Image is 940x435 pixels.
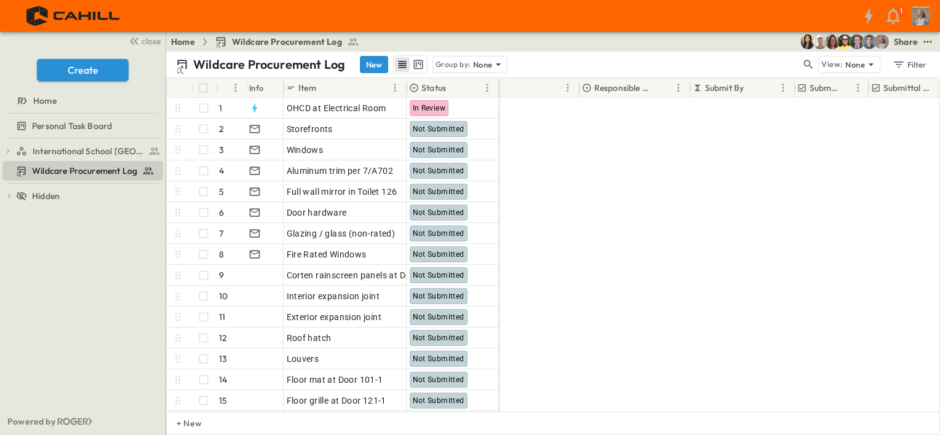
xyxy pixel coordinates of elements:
a: Wildcare Procurement Log [2,162,161,179]
span: Door hardware [287,206,347,219]
a: Home [171,36,195,48]
p: 9 [219,269,224,281]
a: Wildcare Procurement Log [215,36,359,48]
p: Wildcare Procurement Log [193,56,345,73]
p: 1 [219,102,222,114]
p: None [845,58,865,71]
p: Submitted? [810,82,838,94]
button: Create [37,59,129,81]
button: Sort [658,81,671,95]
button: test [920,34,935,49]
img: Hunter Mahan (hmahan@cahill-sf.com) [813,34,827,49]
button: Menu [776,80,791,95]
div: Wildcare Procurement Logtest [2,161,163,181]
span: close [141,35,161,47]
button: Sort [221,81,234,95]
p: Responsible Contractor [594,82,655,94]
p: 8 [219,248,224,261]
a: International School San Francisco [16,143,161,160]
span: Windows [287,144,324,156]
span: Not Submitted [413,334,464,342]
button: kanban view [410,57,426,72]
button: Sort [448,81,462,95]
button: Sort [498,81,511,95]
img: Will Nethercutt (wnethercutt@cahill-sf.com) [862,34,877,49]
p: Submit By [705,82,744,94]
span: Not Submitted [413,229,464,238]
p: 11 [219,311,225,323]
button: Menu [671,80,686,95]
span: Not Submitted [413,187,464,196]
span: OHCD at Electrical Room [287,102,386,114]
a: Personal Task Board [2,117,161,135]
span: Not Submitted [413,146,464,154]
p: 15 [219,394,227,407]
span: Home [33,95,57,107]
p: 2 [219,123,224,135]
div: # [216,78,247,98]
p: + New [177,417,184,429]
p: Status [421,82,446,94]
nav: breadcrumbs [171,36,367,48]
span: Not Submitted [413,355,464,363]
p: View: [821,58,843,71]
p: 6 [219,206,224,219]
span: Not Submitted [413,167,464,175]
span: Not Submitted [413,313,464,321]
span: Fire Rated Windows [287,248,367,261]
p: 1 [900,6,902,16]
span: Storefronts [287,123,333,135]
span: Roof hatch [287,332,332,344]
span: Full wall mirror in Toilet 126 [287,186,397,198]
span: Wildcare Procurement Log [232,36,342,48]
span: Not Submitted [413,292,464,300]
span: Louvers [287,353,319,365]
button: close [124,32,163,49]
span: Glazing / glass (non-rated) [287,227,396,240]
span: Personal Task Board [32,120,112,132]
button: Menu [480,80,495,95]
div: Info [249,71,264,105]
span: Corten rainscreen panels at Donor Wall [287,269,444,281]
span: Floor mat at Door 101-1 [287,374,383,386]
button: Menu [560,80,575,95]
p: 5 [219,186,224,198]
span: Not Submitted [413,125,464,133]
div: table view [393,55,428,74]
img: Jared Salin (jsalin@cahill-sf.com) [850,34,864,49]
p: 3 [219,144,224,156]
img: Profile Picture [912,7,930,25]
span: Interior expansion joint [287,290,380,302]
button: Sort [746,81,760,95]
span: In Review [413,104,446,112]
div: International School San Franciscotest [2,141,163,161]
span: Hidden [32,190,60,202]
p: 14 [219,374,227,386]
span: Exterior expansion joint [287,311,382,323]
p: Item [298,82,316,94]
div: Personal Task Boardtest [2,116,163,136]
img: 4f72bfc4efa7236828875bac24094a5ddb05241e32d018417354e964050affa1.png [15,3,133,29]
img: Gondica Strykers (gstrykers@cahill-sf.com) [874,34,889,49]
button: Menu [388,80,402,95]
a: Home [2,92,161,109]
div: Info [247,78,284,98]
p: 12 [219,332,227,344]
p: 13 [219,353,227,365]
span: Not Submitted [413,396,464,405]
img: Kim Bowen (kbowen@cahill-sf.com) [800,34,815,49]
span: Not Submitted [413,208,464,217]
p: Group by: [436,58,471,71]
p: None [473,58,493,71]
div: Share [894,36,918,48]
div: Filter [892,58,927,71]
button: Sort [319,81,332,95]
span: International School San Francisco [33,145,145,157]
button: New [360,56,388,73]
button: Filter [888,56,930,73]
p: 4 [219,165,224,177]
button: row view [395,57,410,72]
img: Kirsten Gregory (kgregory@cahill-sf.com) [825,34,840,49]
img: Kevin Lewis (klewis@cahill-sf.com) [837,34,852,49]
button: Menu [851,80,866,95]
